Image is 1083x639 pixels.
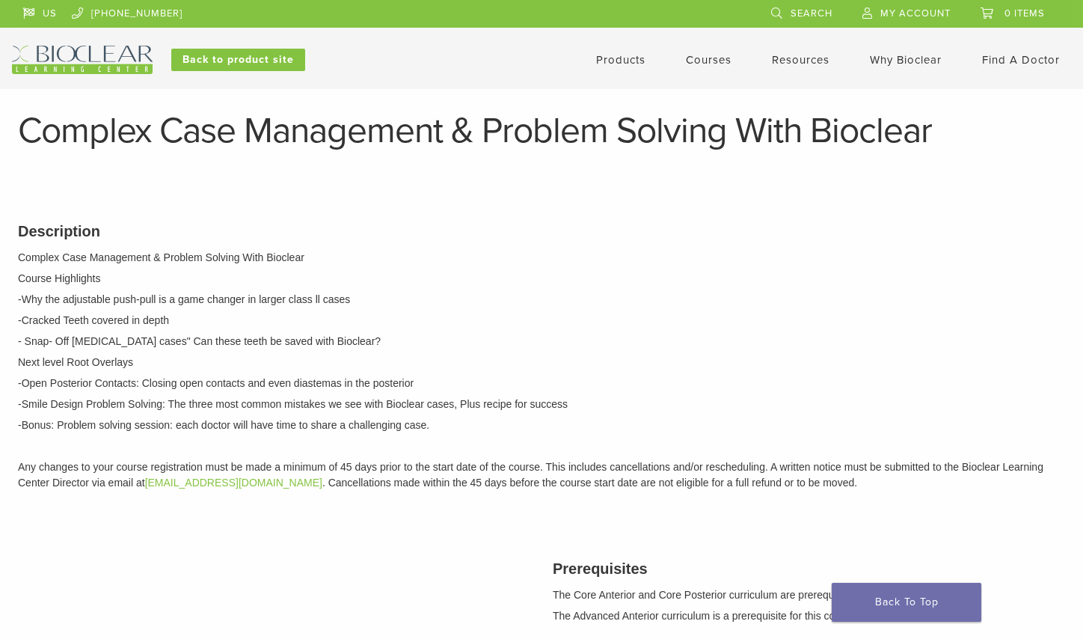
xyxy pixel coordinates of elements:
img: Bioclear [12,46,153,74]
a: Courses [686,53,731,67]
a: Back to product site [171,49,305,71]
p: Complex Case Management & Problem Solving With Bioclear [18,250,1065,266]
span: 0 items [1004,7,1045,19]
a: Resources [772,53,829,67]
h3: Prerequisites [553,557,1065,580]
h3: Description [18,220,1065,242]
p: Course Highlights [18,271,1065,287]
p: -Open Posterior Contacts: Closing open contacts and even diastemas in the posterior [18,376,1065,391]
p: The Core Anterior and Core Posterior curriculum are prerequisites for this course [553,587,1065,603]
span: Search [791,7,832,19]
p: -Cracked Teeth covered in depth [18,313,1065,328]
p: -Why the adjustable push-pull is a game changer in larger class ll cases [18,292,1065,308]
a: [EMAIL_ADDRESS][DOMAIN_NAME] [145,477,322,489]
span: Any changes to your course registration must be made a minimum of 45 days prior to the start date... [18,461,1043,489]
p: -Bonus: Problem solving session: each doctor will have time to share a challenging case. [18,418,1065,433]
a: Back To Top [832,583,981,622]
p: - Snap- Off [MEDICAL_DATA] cases" Can these teeth be saved with Bioclear? [18,334,1065,349]
a: Find A Doctor [982,53,1060,67]
span: My Account [880,7,951,19]
h1: Complex Case Management & Problem Solving With Bioclear [18,113,1065,149]
p: -Smile Design Problem Solving: The three most common mistakes we see with Bioclear cases, Plus re... [18,397,1065,412]
p: Next level Root Overlays [18,355,1065,370]
a: Products [596,53,645,67]
p: The Advanced Anterior curriculum is a prerequisite for this course [553,608,1065,624]
a: Why Bioclear [870,53,942,67]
